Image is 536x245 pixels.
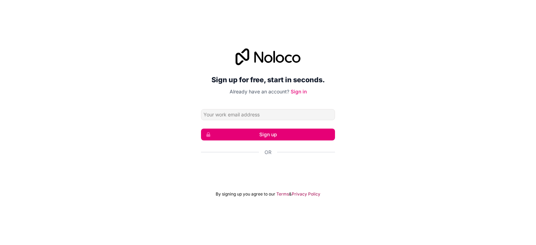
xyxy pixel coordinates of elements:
[201,74,335,86] h2: Sign up for free, start in seconds.
[265,149,271,156] span: Or
[201,129,335,140] button: Sign up
[230,89,289,94] span: Already have an account?
[276,191,289,197] a: Terms
[291,89,307,94] a: Sign in
[201,109,335,120] input: Email address
[216,191,275,197] span: By signing up you agree to our
[292,191,320,197] a: Privacy Policy
[289,191,292,197] span: &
